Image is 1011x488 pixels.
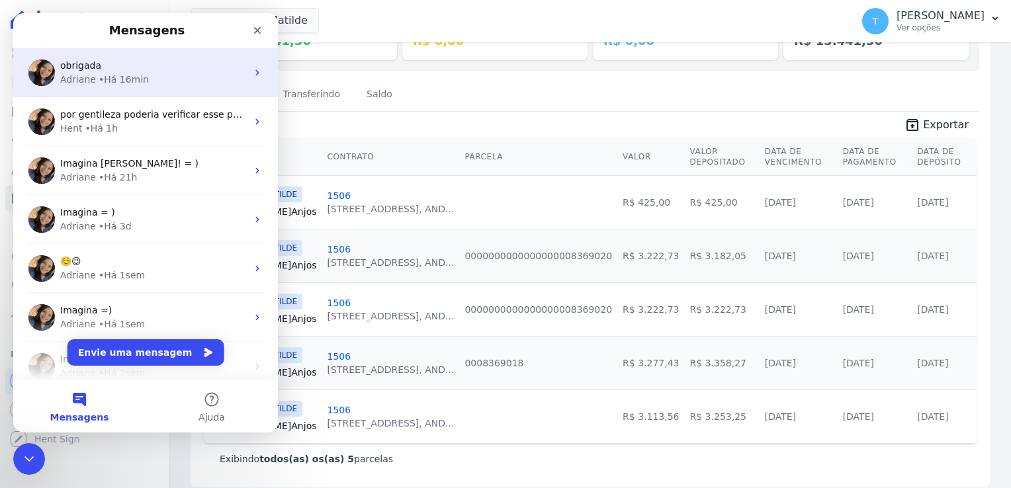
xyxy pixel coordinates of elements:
[47,96,267,106] span: por gentileza poderia verificar esse pagamento
[685,138,760,176] th: Valor Depositado
[894,117,979,136] a: unarchive Exportar
[917,197,948,208] a: [DATE]
[47,243,68,253] span: ☺️😉
[328,244,351,255] a: 1506
[47,145,185,155] span: Imagina [PERSON_NAME]! = )
[47,108,69,122] div: Hent
[617,175,684,229] td: R$ 425,00
[5,127,163,153] a: Lotes
[15,340,42,366] img: Profile image for Adriane
[47,304,83,318] div: Adriane
[5,397,163,423] a: Conta Hent
[85,60,136,73] div: • Há 16min
[15,291,42,317] img: Profile image for Adriane
[617,229,684,282] td: R$ 3.222,73
[464,251,612,261] a: 0000000000000000008369020
[843,251,874,261] a: [DATE]
[617,138,684,176] th: Valor
[617,389,684,443] td: R$ 3.113,56
[685,282,760,336] td: R$ 3.222,73
[917,304,948,315] a: [DATE]
[5,40,163,66] a: Visão Geral
[85,304,132,318] div: • Há 1sem
[364,78,395,112] a: Saldo
[5,98,163,124] a: Parcelas
[47,255,83,269] div: Adriane
[617,282,684,336] td: R$ 3.222,73
[904,117,920,133] i: unarchive
[852,3,1011,40] button: T [PERSON_NAME] Ver opções
[838,138,912,176] th: Data de Pagamento
[328,405,351,415] a: 1506
[912,138,977,176] th: Data de Depósito
[328,190,351,201] a: 1506
[5,214,163,241] a: Transferências
[85,206,118,220] div: • Há 3d
[259,454,354,464] b: todos(as) os(as) 5
[5,156,163,183] a: Clientes
[191,8,319,33] button: Arte Vila Matilde
[617,336,684,389] td: R$ 3.277,43
[328,309,455,323] div: [STREET_ADDRESS], AND...
[47,341,185,351] span: Imagina [PERSON_NAME]! = )
[685,175,760,229] td: R$ 425,00
[873,17,879,26] span: T
[5,272,163,299] a: Negativação
[47,60,83,73] div: Adriane
[281,78,343,112] a: Transferindo
[328,417,455,430] div: [STREET_ADDRESS], AND...
[843,304,874,315] a: [DATE]
[54,326,211,352] button: Envie uma mensagem
[15,242,42,268] img: Profile image for Adriane
[13,443,45,475] iframe: Intercom live chat
[5,185,163,212] a: Minha Carteira
[765,251,796,261] a: [DATE]
[5,243,163,270] a: Crédito
[843,358,874,368] a: [DATE]
[5,69,163,95] a: Contratos
[917,411,948,422] a: [DATE]
[765,411,796,422] a: [DATE]
[85,353,132,367] div: • Há 2sem
[464,304,612,315] a: 0000000000000000008369020
[765,358,796,368] a: [DATE]
[843,411,874,422] a: [DATE]
[917,251,948,261] a: [DATE]
[15,144,42,171] img: Profile image for Adriane
[47,194,102,204] span: Imagina = )
[132,366,265,419] button: Ajuda
[328,298,351,308] a: 1506
[765,304,796,315] a: [DATE]
[72,108,105,122] div: • Há 1h
[85,255,132,269] div: • Há 1sem
[917,358,948,368] a: [DATE]
[897,9,985,22] p: [PERSON_NAME]
[464,358,523,368] a: 0008369018
[328,363,455,376] div: [STREET_ADDRESS], AND...
[685,389,760,443] td: R$ 3.253,25
[322,138,460,176] th: Contrato
[185,399,212,409] span: Ajuda
[37,399,96,409] span: Mensagens
[328,351,351,362] a: 1506
[760,138,838,176] th: Data de Vencimento
[459,138,617,176] th: Parcela
[220,452,393,466] p: Exibindo parcelas
[923,117,969,133] span: Exportar
[765,197,796,208] a: [DATE]
[47,206,83,220] div: Adriane
[47,157,83,171] div: Adriane
[47,353,83,367] div: Adriane
[15,46,42,73] img: Profile image for Adriane
[5,368,163,394] a: Recebíveis
[11,346,158,362] div: Plataformas
[685,336,760,389] td: R$ 3.358,27
[685,229,760,282] td: R$ 3.182,05
[47,292,99,302] span: Imagina =)
[15,193,42,220] img: Profile image for Adriane
[15,95,42,122] img: Profile image for Adriane
[13,13,278,432] iframe: Intercom live chat
[843,197,874,208] a: [DATE]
